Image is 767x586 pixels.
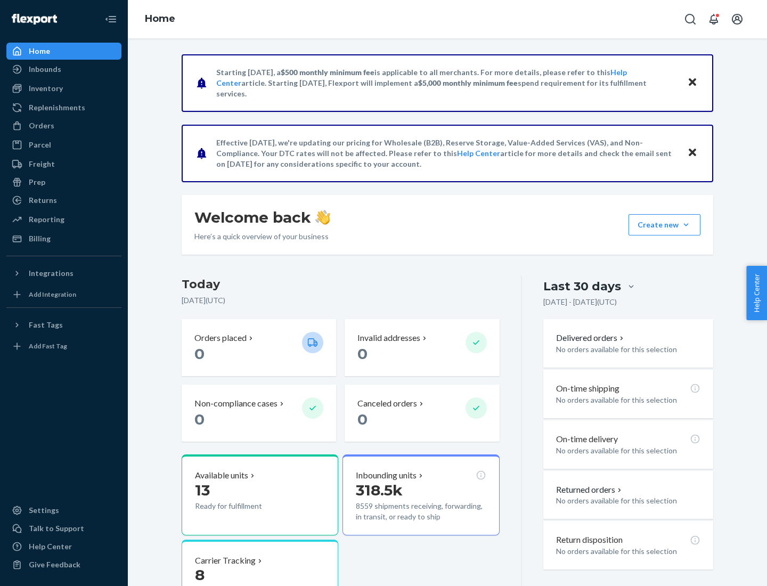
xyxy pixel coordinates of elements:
[12,14,57,25] img: Flexport logo
[29,341,67,351] div: Add Fast Tag
[356,469,417,482] p: Inbounding units
[194,332,247,344] p: Orders placed
[29,214,64,225] div: Reporting
[6,61,121,78] a: Inbounds
[29,102,85,113] div: Replenishments
[195,469,248,482] p: Available units
[556,534,623,546] p: Return disposition
[356,481,403,499] span: 318.5k
[29,233,51,244] div: Billing
[145,13,175,25] a: Home
[357,345,368,363] span: 0
[6,538,121,555] a: Help Center
[357,410,368,428] span: 0
[556,382,619,395] p: On-time shipping
[29,120,54,131] div: Orders
[703,9,724,30] button: Open notifications
[345,319,499,376] button: Invalid addresses 0
[457,149,500,158] a: Help Center
[686,75,699,91] button: Close
[6,556,121,573] button: Give Feedback
[629,214,700,235] button: Create new
[194,397,278,410] p: Non-compliance cases
[6,520,121,537] a: Talk to Support
[556,445,700,456] p: No orders available for this selection
[746,266,767,320] button: Help Center
[29,195,57,206] div: Returns
[345,385,499,442] button: Canceled orders 0
[29,268,74,279] div: Integrations
[543,278,621,295] div: Last 30 days
[182,454,338,535] button: Available units13Ready for fulfillment
[6,211,121,228] a: Reporting
[357,332,420,344] p: Invalid addresses
[6,230,121,247] a: Billing
[543,297,617,307] p: [DATE] - [DATE] ( UTC )
[29,290,76,299] div: Add Integration
[29,559,80,570] div: Give Feedback
[556,433,618,445] p: On-time delivery
[6,136,121,153] a: Parcel
[29,320,63,330] div: Fast Tags
[556,344,700,355] p: No orders available for this selection
[194,410,205,428] span: 0
[556,546,700,557] p: No orders available for this selection
[6,174,121,191] a: Prep
[29,505,59,516] div: Settings
[195,566,205,584] span: 8
[6,43,121,60] a: Home
[29,140,51,150] div: Parcel
[6,338,121,355] a: Add Fast Tag
[418,78,518,87] span: $5,000 monthly minimum fee
[29,83,63,94] div: Inventory
[342,454,499,535] button: Inbounding units318.5k8559 shipments receiving, forwarding, in transit, or ready to ship
[556,484,624,496] button: Returned orders
[182,295,500,306] p: [DATE] ( UTC )
[680,9,701,30] button: Open Search Box
[6,117,121,134] a: Orders
[315,210,330,225] img: hand-wave emoji
[136,4,184,35] ol: breadcrumbs
[281,68,374,77] span: $500 monthly minimum fee
[216,67,677,99] p: Starting [DATE], a is applicable to all merchants. For more details, please refer to this article...
[686,145,699,161] button: Close
[194,208,330,227] h1: Welcome back
[29,46,50,56] div: Home
[556,495,700,506] p: No orders available for this selection
[6,80,121,97] a: Inventory
[194,231,330,242] p: Here’s a quick overview of your business
[6,502,121,519] a: Settings
[29,159,55,169] div: Freight
[195,501,293,511] p: Ready for fulfillment
[29,64,61,75] div: Inbounds
[100,9,121,30] button: Close Navigation
[216,137,677,169] p: Effective [DATE], we're updating our pricing for Wholesale (B2B), Reserve Storage, Value-Added Se...
[357,397,417,410] p: Canceled orders
[182,385,336,442] button: Non-compliance cases 0
[182,319,336,376] button: Orders placed 0
[6,99,121,116] a: Replenishments
[6,192,121,209] a: Returns
[195,481,210,499] span: 13
[6,286,121,303] a: Add Integration
[195,555,256,567] p: Carrier Tracking
[29,541,72,552] div: Help Center
[29,523,84,534] div: Talk to Support
[727,9,748,30] button: Open account menu
[6,265,121,282] button: Integrations
[29,177,45,188] div: Prep
[6,156,121,173] a: Freight
[556,395,700,405] p: No orders available for this selection
[6,316,121,333] button: Fast Tags
[556,332,626,344] button: Delivered orders
[182,276,500,293] h3: Today
[356,501,486,522] p: 8559 shipments receiving, forwarding, in transit, or ready to ship
[194,345,205,363] span: 0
